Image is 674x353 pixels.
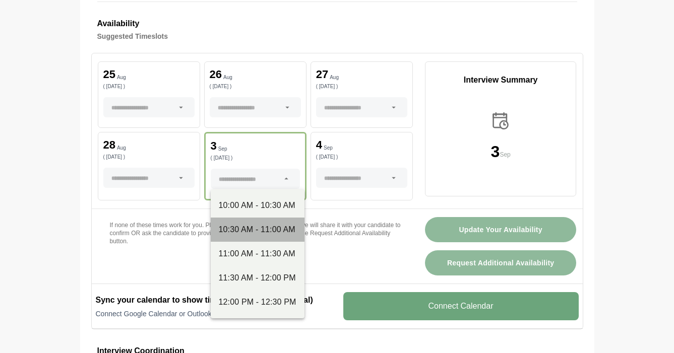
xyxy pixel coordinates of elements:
[110,221,401,245] p: If none of these times work for you. Please update your availability and we will share it with yo...
[330,75,339,80] p: Aug
[103,155,195,160] p: ( [DATE] )
[223,75,232,80] p: Aug
[103,84,195,89] p: ( [DATE] )
[425,74,576,86] p: Interview Summary
[219,224,296,236] div: 10:30 AM - 11:00 AM
[500,150,510,160] p: Sep
[96,294,331,306] h2: Sync your calendar to show times you are free (optional)
[210,84,301,89] p: ( [DATE] )
[103,139,115,151] p: 28
[210,69,222,80] p: 26
[117,75,126,80] p: Aug
[324,146,333,151] p: Sep
[103,69,115,80] p: 25
[218,147,227,152] p: Sep
[316,84,407,89] p: ( [DATE] )
[219,272,296,284] div: 11:30 AM - 12:00 PM
[97,30,577,42] h4: Suggested Timeslots
[316,139,322,151] p: 4
[117,146,126,151] p: Aug
[219,296,296,308] div: 12:00 PM - 12:30 PM
[316,69,328,80] p: 27
[97,17,577,30] h3: Availability
[490,110,511,131] img: calender
[316,155,407,160] p: ( [DATE] )
[219,199,296,211] div: 10:00 AM - 10:30 AM
[343,292,579,320] v-button: Connect Calendar
[425,217,577,242] button: Update Your Availability
[425,250,577,275] button: Request Additional Availability
[96,309,331,319] p: Connect Google Calendar or Outlook Calendar
[491,144,500,160] p: 3
[219,248,296,260] div: 11:00 AM - 11:30 AM
[211,140,217,152] p: 3
[211,156,300,161] p: ( [DATE] )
